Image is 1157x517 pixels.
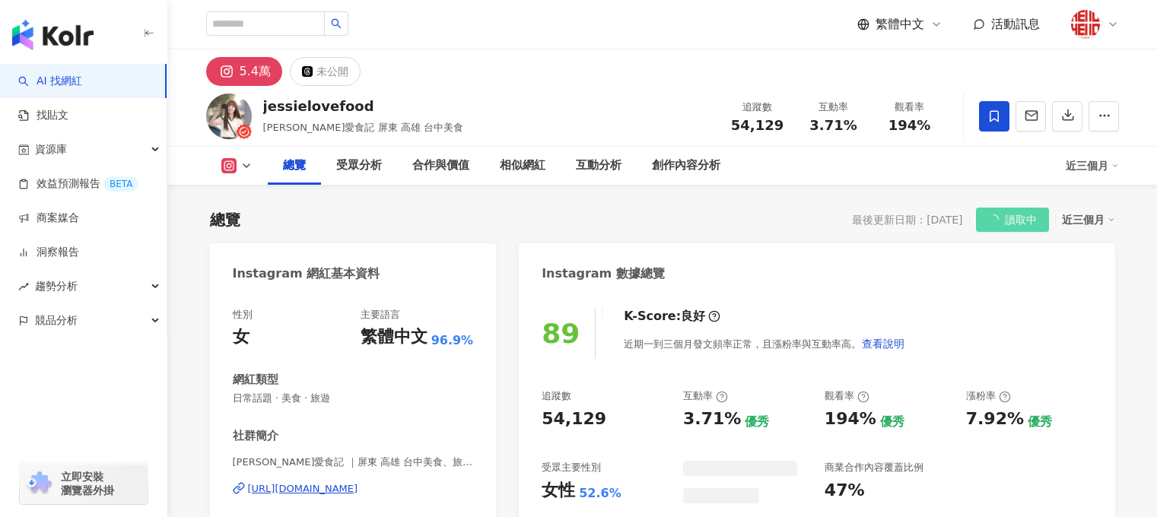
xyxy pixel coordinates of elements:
[18,211,79,226] a: 商案媒合
[361,308,400,322] div: 主要語言
[12,20,94,50] img: logo
[861,328,905,359] button: 查看說明
[624,328,905,359] div: 近期一到三個月發文頻率正常，且漲粉率與互動率高。
[683,389,728,403] div: 互動率
[542,408,606,431] div: 54,129
[888,118,931,133] span: 194%
[263,97,463,116] div: jessielovefood
[248,482,358,496] div: [URL][DOMAIN_NAME]
[729,100,787,115] div: 追蹤數
[652,157,720,175] div: 創作內容分析
[18,245,79,260] a: 洞察報告
[206,57,282,86] button: 5.4萬
[316,61,348,82] div: 未公開
[987,213,1000,227] span: loading
[18,108,68,123] a: 找貼文
[18,74,82,89] a: searchAI 找網紅
[500,157,545,175] div: 相似網紅
[233,325,250,349] div: 女
[18,176,138,192] a: 效益預測報告BETA
[206,94,252,139] img: KOL Avatar
[1062,210,1115,230] div: 近三個月
[825,479,865,503] div: 47%
[361,325,428,349] div: 繁體中文
[542,479,575,503] div: 女性
[542,389,571,403] div: 追蹤數
[331,18,342,29] span: search
[290,57,361,86] button: 未公開
[809,118,857,133] span: 3.71%
[233,455,474,469] span: [PERSON_NAME]愛食記 ｜屏東 高雄 台中美食、旅遊、生活分享 | jessielovefood
[542,265,665,282] div: Instagram 數據總覽
[336,157,382,175] div: 受眾分析
[412,157,469,175] div: 合作與價值
[862,338,904,350] span: 查看說明
[852,214,962,226] div: 最後更新日期：[DATE]
[683,408,741,431] div: 3.71%
[24,471,54,496] img: chrome extension
[881,100,939,115] div: 觀看率
[283,157,306,175] div: 總覽
[263,122,463,133] span: [PERSON_NAME]愛食記 屏東 高雄 台中美食
[876,16,924,33] span: 繁體中文
[745,414,769,430] div: 優秀
[825,408,876,431] div: 194%
[233,392,474,405] span: 日常話題 · 美食 · 旅遊
[542,461,601,474] div: 受眾主要性別
[1005,208,1037,233] span: 讀取中
[731,117,784,133] span: 54,129
[681,308,705,325] div: 良好
[966,408,1024,431] div: 7.92%
[976,208,1049,232] button: 讀取中
[35,303,78,338] span: 競品分析
[35,132,67,167] span: 資源庫
[805,100,863,115] div: 互動率
[233,265,380,282] div: Instagram 網紅基本資料
[576,157,621,175] div: 互動分析
[233,308,253,322] div: 性別
[20,463,148,504] a: chrome extension立即安裝 瀏覽器外掛
[542,318,580,349] div: 89
[880,414,904,430] div: 優秀
[966,389,1011,403] div: 漲粉率
[1066,154,1119,178] div: 近三個月
[61,470,114,497] span: 立即安裝 瀏覽器外掛
[233,372,278,388] div: 網紅類型
[825,389,869,403] div: 觀看率
[579,485,621,502] div: 52.6%
[1071,10,1100,39] img: %E5%A5%BD%E4%BA%8Blogo20180824.png
[624,308,720,325] div: K-Score :
[240,61,271,82] div: 5.4萬
[233,428,278,444] div: 社群簡介
[210,209,240,230] div: 總覽
[431,332,474,349] span: 96.9%
[825,461,923,474] div: 商業合作內容覆蓋比例
[18,281,29,292] span: rise
[35,269,78,303] span: 趨勢分析
[1028,414,1052,430] div: 優秀
[991,17,1040,31] span: 活動訊息
[233,482,474,496] a: [URL][DOMAIN_NAME]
